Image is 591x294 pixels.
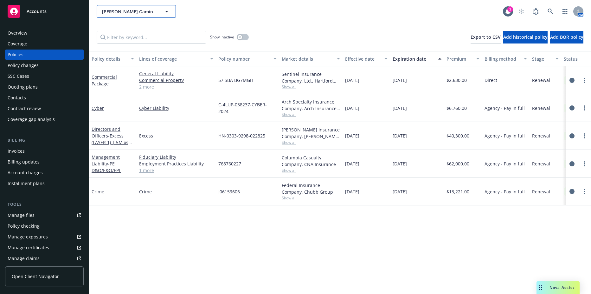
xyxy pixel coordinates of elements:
[393,77,407,84] span: [DATE]
[568,160,576,168] a: circleInformation
[92,105,104,111] a: Cyber
[282,182,340,195] div: Federal Insurance Company, Chubb Group
[5,146,84,156] a: Invoices
[8,243,49,253] div: Manage certificates
[393,105,407,111] span: [DATE]
[5,232,84,242] a: Manage exposures
[5,157,84,167] a: Billing updates
[5,71,84,81] a: SSC Cases
[89,51,137,66] button: Policy details
[345,77,359,84] span: [DATE]
[530,5,542,18] a: Report a Bug
[216,51,279,66] button: Policy number
[5,221,84,231] a: Policy checking
[8,28,27,38] div: Overview
[5,3,84,20] a: Accounts
[345,160,359,167] span: [DATE]
[503,34,548,40] span: Add historical policy
[568,132,576,140] a: circleInformation
[5,93,84,103] a: Contacts
[210,34,234,40] span: Show inactive
[345,132,359,139] span: [DATE]
[92,154,121,173] a: Management Liability
[532,132,550,139] span: Renewal
[550,31,583,43] button: Add BOR policy
[471,31,501,43] button: Export to CSV
[393,132,407,139] span: [DATE]
[485,56,520,62] div: Billing method
[581,132,588,140] a: more
[5,253,84,264] a: Manage claims
[218,101,277,115] span: C-4LUP-038237-CYBER-2024
[482,51,530,66] button: Billing method
[137,51,216,66] button: Lines of coverage
[8,178,45,189] div: Installment plans
[8,50,23,60] div: Policies
[544,5,557,18] a: Search
[536,281,544,294] div: Drag to move
[282,71,340,84] div: Sentinel Insurance Company, Ltd., Hartford Insurance Group
[446,77,467,84] span: $2,630.00
[5,243,84,253] a: Manage certificates
[8,104,41,114] div: Contract review
[471,34,501,40] span: Export to CSV
[536,281,580,294] button: Nova Assist
[92,133,132,152] span: - Excess (LAYER 1) | 5M xs 5M
[581,77,588,84] a: more
[282,126,340,140] div: [PERSON_NAME] Insurance Company, [PERSON_NAME] Insurance Group
[92,74,117,87] a: Commercial Package
[92,126,128,152] a: Directors and Officers
[5,210,84,220] a: Manage files
[343,51,390,66] button: Effective date
[446,188,469,195] span: $13,221.00
[92,189,104,195] a: Crime
[5,39,84,49] a: Coverage
[27,9,47,14] span: Accounts
[581,104,588,112] a: more
[139,77,213,84] a: Commercial Property
[532,77,550,84] span: Renewal
[218,56,270,62] div: Policy number
[282,112,340,117] span: Show all
[532,160,550,167] span: Renewal
[532,56,552,62] div: Stage
[8,60,39,70] div: Policy changes
[5,114,84,124] a: Coverage gap analysis
[139,188,213,195] a: Crime
[102,8,157,15] span: [PERSON_NAME] Gaming Partners, LP.
[446,160,469,167] span: $62,000.00
[393,160,407,167] span: [DATE]
[5,50,84,60] a: Policies
[549,285,575,290] span: Nova Assist
[393,188,407,195] span: [DATE]
[282,140,340,145] span: Show all
[446,56,472,62] div: Premium
[390,51,444,66] button: Expiration date
[8,221,40,231] div: Policy checking
[550,34,583,40] span: Add BOR policy
[282,195,340,201] span: Show all
[532,105,550,111] span: Renewal
[139,84,213,90] a: 2 more
[345,56,381,62] div: Effective date
[139,160,213,167] a: Employment Practices Liability
[139,167,213,174] a: 1 more
[218,188,240,195] span: J06159606
[485,77,497,84] span: Direct
[485,105,525,111] span: Agency - Pay in full
[485,160,525,167] span: Agency - Pay in full
[568,104,576,112] a: circleInformation
[8,39,27,49] div: Coverage
[8,82,38,92] div: Quoting plans
[8,146,25,156] div: Invoices
[8,168,43,178] div: Account charges
[279,51,343,66] button: Market details
[8,232,48,242] div: Manage exposures
[345,105,359,111] span: [DATE]
[446,132,469,139] span: $40,300.00
[5,104,84,114] a: Contract review
[345,188,359,195] span: [DATE]
[507,6,513,12] div: 1
[581,160,588,168] a: more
